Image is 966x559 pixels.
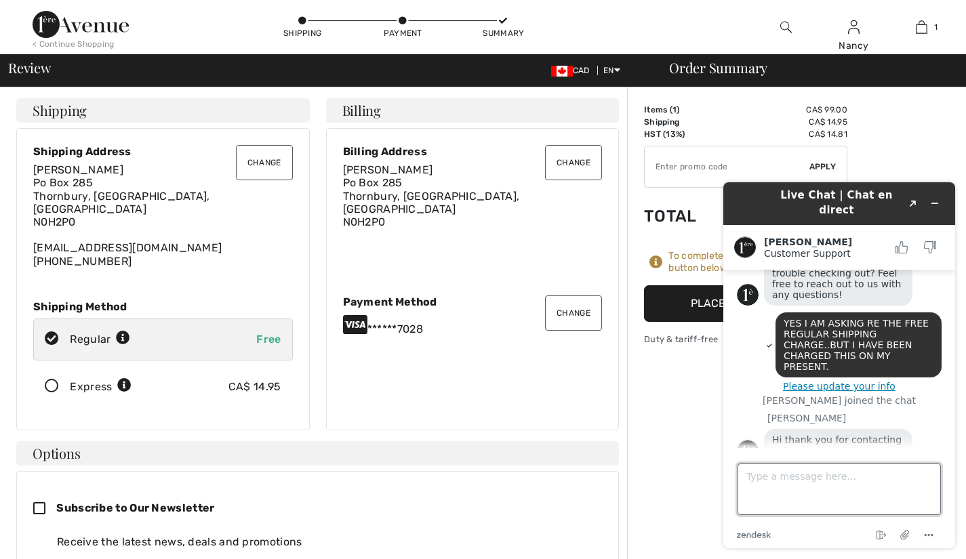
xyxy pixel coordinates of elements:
img: search the website [780,19,792,35]
a: Sign In [848,20,860,33]
div: Receive the latest news, deals and promotions [57,534,602,550]
div: Nancy [821,39,887,53]
div: To complete your order, press the button below. [668,250,847,274]
span: Chat [32,9,60,22]
div: [EMAIL_ADDRESS][DOMAIN_NAME] [PHONE_NUMBER] [33,163,293,268]
span: Billing [342,104,381,117]
button: Change [236,145,293,180]
td: Shipping [644,116,719,128]
a: 1 [888,19,954,35]
div: Express [70,379,132,395]
button: Change [545,145,602,180]
span: Apply [809,161,837,173]
span: Free [256,333,281,346]
div: Shipping [282,27,323,39]
img: My Bag [916,19,927,35]
div: Summary [483,27,523,39]
h4: Options [16,441,619,465]
div: Payment Method [343,295,603,308]
img: My Info [848,19,860,35]
span: 1 [934,21,938,33]
div: Order Summary [653,61,958,75]
iframe: Find more information here [712,171,966,559]
span: Po Box 285 Thornbury, [GEOGRAPHIC_DATA], [GEOGRAPHIC_DATA] N0H2P0 [343,176,520,228]
div: Billing Address [343,145,603,158]
span: Shipping [33,104,87,117]
div: Payment [382,27,423,39]
img: 1ère Avenue [33,11,129,38]
td: HST (13%) [644,128,719,140]
td: Total [644,193,719,239]
div: Shipping Method [33,300,293,313]
img: Canadian Dollar [551,66,573,77]
div: Regular [70,331,130,348]
td: CA$ 14.81 [719,128,847,140]
span: CAD [551,66,595,75]
div: Shipping Address [33,145,293,158]
span: Subscribe to Our Newsletter [56,501,214,514]
span: EN [603,66,620,75]
span: 1 [672,105,677,115]
td: CA$ 99.00 [719,104,847,116]
td: CA$ 14.95 [719,116,847,128]
button: Change [545,295,602,331]
span: [PERSON_NAME] [33,163,123,176]
div: CA$ 14.95 [228,379,281,395]
div: Duty & tariff-free | Uninterrupted shipping [644,333,847,346]
input: Promo code [645,146,809,187]
span: Review [8,61,51,75]
div: < Continue Shopping [33,38,115,50]
span: Po Box 285 Thornbury, [GEOGRAPHIC_DATA], [GEOGRAPHIC_DATA] N0H2P0 [33,176,210,228]
td: Items ( ) [644,104,719,116]
span: [PERSON_NAME] [343,163,433,176]
button: Place Your Order [644,285,847,322]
